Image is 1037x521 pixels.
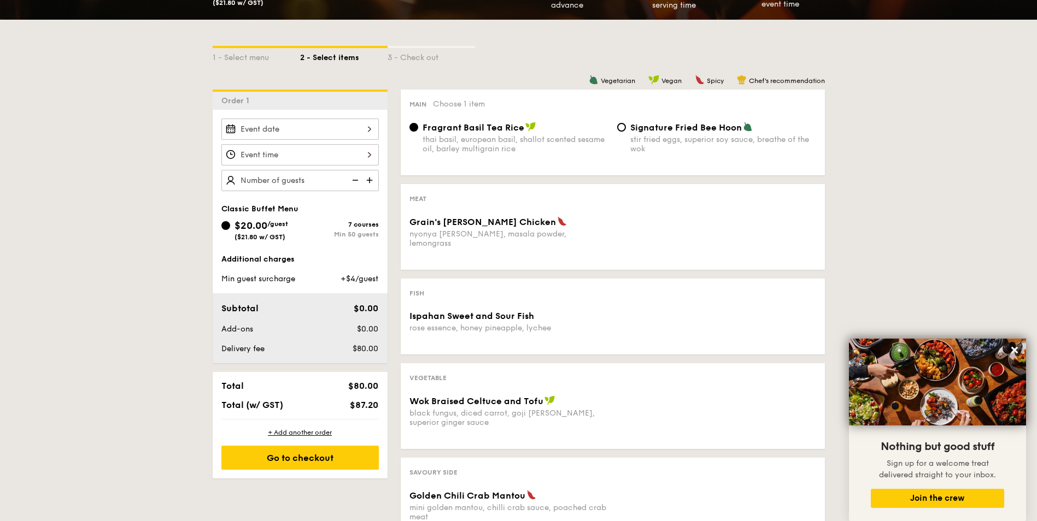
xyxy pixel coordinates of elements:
[221,428,379,437] div: + Add another order
[409,323,608,333] div: rose essence, honey pineapple, lychee
[409,490,525,501] span: Golden Chili Crab Mantou
[409,408,608,427] div: black fungus, diced carrot, goji [PERSON_NAME], superior ginger sauce
[409,195,426,203] span: Meat
[353,344,378,353] span: $80.00
[354,303,378,313] span: $0.00
[409,217,556,227] span: Grain's [PERSON_NAME] Chicken
[388,48,475,63] div: 3 - Check out
[617,123,626,132] input: Signature Fried Bee Hoonstir fried eggs, superior soy sauce, breathe of the wok
[409,289,424,297] span: Fish
[409,123,418,132] input: Fragrant Basil Tea Ricethai basil, european basil, shallot scented sesame oil, barley multigrain ...
[300,230,379,238] div: Min 50 guests
[221,96,254,105] span: Order 1
[557,216,567,226] img: icon-spicy.37a8142b.svg
[221,344,265,353] span: Delivery fee
[409,100,426,108] span: Main
[409,229,608,248] div: nyonya [PERSON_NAME], masala powder, lemongrass
[221,170,379,191] input: Number of guests
[221,221,230,230] input: $20.00/guest($21.80 w/ GST)7 coursesMin 50 guests
[221,274,295,283] span: Min guest surcharge
[221,324,253,334] span: Add-ons
[409,374,447,382] span: Vegetable
[630,122,742,133] span: Signature Fried Bee Hoon
[423,135,608,153] div: thai basil, european basil, shallot scented sesame oil, barley multigrain rice
[221,254,379,265] div: Additional charges
[348,381,378,391] span: $80.00
[707,77,724,85] span: Spicy
[221,144,379,165] input: Event time
[221,303,259,313] span: Subtotal
[544,395,555,405] img: icon-vegan.f8ff3823.svg
[409,396,543,406] span: Wok Braised Celtuce and Tofu
[1006,341,1023,359] button: Close
[267,220,288,228] span: /guest
[526,490,536,500] img: icon-spicy.37a8142b.svg
[221,381,244,391] span: Total
[879,459,996,479] span: Sign up for a welcome treat delivered straight to your inbox.
[648,75,659,85] img: icon-vegan.f8ff3823.svg
[221,204,298,214] span: Classic Buffet Menu
[601,77,635,85] span: Vegetarian
[881,440,994,453] span: Nothing but good stuff
[423,122,524,133] span: Fragrant Basil Tea Rice
[589,75,599,85] img: icon-vegetarian.fe4039eb.svg
[341,274,378,283] span: +$4/guest
[357,324,378,334] span: $0.00
[849,339,1026,425] img: DSC07876-Edit02-Large.jpeg
[300,48,388,63] div: 2 - Select items
[743,122,753,132] img: icon-vegetarian.fe4039eb.svg
[350,400,378,410] span: $87.20
[213,48,300,63] div: 1 - Select menu
[661,77,682,85] span: Vegan
[221,400,283,410] span: Total (w/ GST)
[221,119,379,140] input: Event date
[749,77,825,85] span: Chef's recommendation
[235,233,285,241] span: ($21.80 w/ GST)
[346,170,362,191] img: icon-reduce.1d2dbef1.svg
[737,75,747,85] img: icon-chef-hat.a58ddaea.svg
[433,99,485,109] span: Choose 1 item
[235,220,267,232] span: $20.00
[871,489,1004,508] button: Join the crew
[695,75,705,85] img: icon-spicy.37a8142b.svg
[630,135,816,153] div: stir fried eggs, superior soy sauce, breathe of the wok
[525,122,536,132] img: icon-vegan.f8ff3823.svg
[300,221,379,228] div: 7 courses
[221,446,379,470] div: Go to checkout
[409,311,534,321] span: Ispahan Sweet and Sour Fish
[362,170,379,191] img: icon-add.58712e84.svg
[409,469,458,476] span: Savoury Side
